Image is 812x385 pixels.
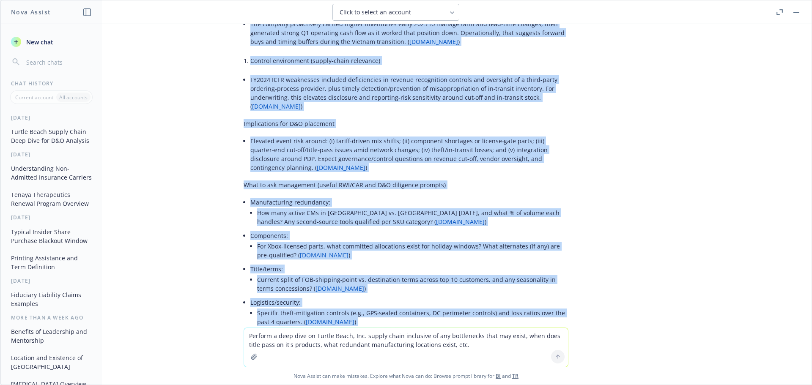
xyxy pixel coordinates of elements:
[11,8,51,16] h1: Nova Assist
[252,102,301,110] a: [DOMAIN_NAME]
[244,180,568,189] p: What to ask management (useful RWI/CAR and D&O diligence prompts)
[257,307,568,328] li: Specific theft‑mitigation controls (e.g., GPS‑sealed containers, DC perimeter controls) and loss ...
[250,263,568,296] li: Title/terms:
[250,135,568,174] li: Elevated event risk around: (i) tariff‑driven mix shifts; (ii) component shortages or license‑gat...
[4,367,808,385] span: Nova Assist can make mistakes. Explore what Nova can do: Browse prompt library for and
[8,351,95,374] button: Location and Existence of [GEOGRAPHIC_DATA]
[1,80,102,87] div: Chat History
[1,277,102,284] div: [DATE]
[257,273,568,295] li: Current split of FOB‑shipping‑point vs. destination terms across top 10 customers, and any season...
[250,18,568,48] li: The company proactively carried higher inventories early 2025 to manage tariff and lead‑time chan...
[8,225,95,248] button: Typical Insider Share Purchase Blackout Window
[496,372,501,380] a: BI
[306,318,354,326] a: [DOMAIN_NAME]
[250,74,568,112] li: FY2024 ICFR weaknesses included deficiencies in revenue recognition controls and oversight of a t...
[250,196,568,229] li: Manufacturing redundancy:
[257,207,568,228] li: How many active CMs in [GEOGRAPHIC_DATA] vs. [GEOGRAPHIC_DATA] [DATE], and what % of volume each ...
[1,214,102,221] div: [DATE]
[1,114,102,121] div: [DATE]
[8,34,95,49] button: New chat
[512,372,518,380] a: TR
[1,314,102,321] div: More than a week ago
[436,218,485,226] a: [DOMAIN_NAME]
[257,240,568,261] li: For Xbox‑licensed parts, what committed allocations exist for holiday windows? What alternates (i...
[8,288,95,311] button: Fiduciary Liability Claims Examples
[300,251,348,259] a: [DOMAIN_NAME]
[25,38,53,46] span: New chat
[250,55,568,67] li: Control environment (supply‑chain relevance)
[317,164,365,172] a: [DOMAIN_NAME]
[340,8,411,16] span: Click to select an account
[15,94,53,101] p: Current account
[250,296,568,330] li: Logistics/security:
[8,251,95,274] button: Printing Assistance and Term Definition
[250,229,568,263] li: Components:
[8,325,95,347] button: Benefits of Leadership and Mentorship
[8,125,95,147] button: Turtle Beach Supply Chain Deep Dive for D&O Analysis
[332,4,459,21] button: Click to select an account
[8,188,95,210] button: Tenaya Therapeutics Renewal Program Overview
[59,94,88,101] p: All accounts
[315,284,364,292] a: [DOMAIN_NAME]
[8,161,95,184] button: Understanding Non-Admitted Insurance Carriers
[1,151,102,158] div: [DATE]
[409,38,458,46] a: [DOMAIN_NAME]
[244,119,568,128] p: Implications for D&O placement
[25,56,92,68] input: Search chats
